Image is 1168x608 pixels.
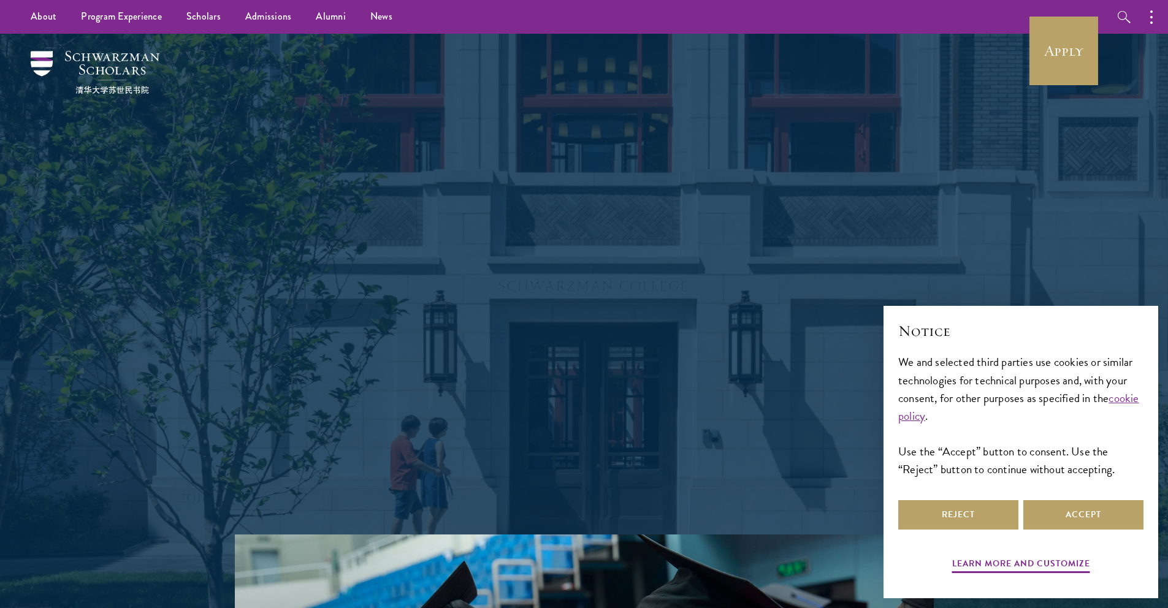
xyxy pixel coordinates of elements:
button: Reject [898,500,1018,530]
button: Learn more and customize [952,556,1090,575]
img: Schwarzman Scholars [31,51,159,94]
h2: Notice [898,321,1143,341]
a: Apply [1029,17,1098,85]
div: We and selected third parties use cookies or similar technologies for technical purposes and, wit... [898,353,1143,477]
button: Accept [1023,500,1143,530]
a: cookie policy [898,389,1139,425]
